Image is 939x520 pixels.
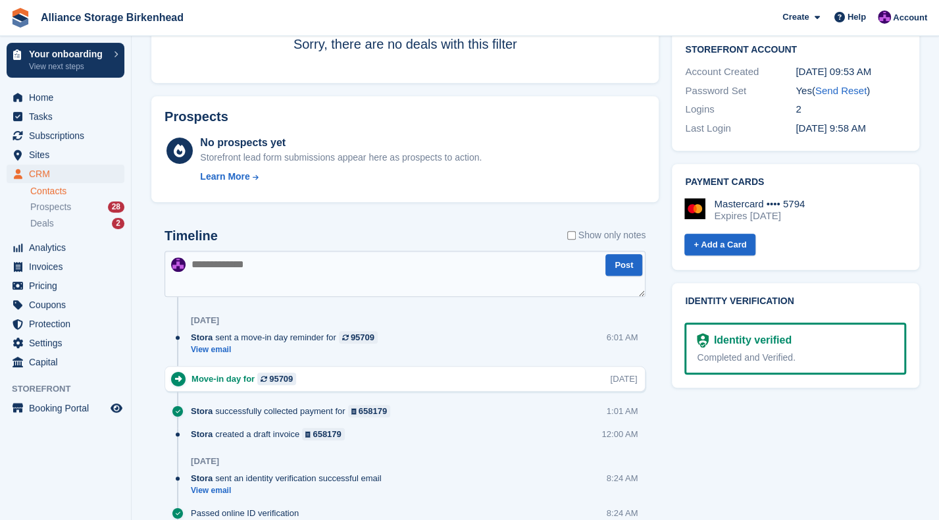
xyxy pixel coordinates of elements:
[348,405,391,417] a: 658179
[191,428,351,440] div: created a draft invoice
[782,11,809,24] span: Create
[30,217,54,230] span: Deals
[7,238,124,257] a: menu
[29,126,108,145] span: Subscriptions
[7,296,124,314] a: menu
[191,472,388,484] div: sent an identity verification successful email
[29,61,107,72] p: View next steps
[29,353,108,371] span: Capital
[29,165,108,183] span: CRM
[29,238,108,257] span: Analytics
[7,334,124,352] a: menu
[29,334,108,352] span: Settings
[601,428,638,440] div: 12:00 AM
[796,84,906,99] div: Yes
[567,228,646,242] label: Show only notes
[697,333,708,348] img: Identity Verification Ready
[302,428,345,440] a: 658179
[30,200,124,214] a: Prospects 28
[257,373,296,385] a: 95709
[796,102,906,117] div: 2
[607,472,638,484] div: 8:24 AM
[191,373,303,385] div: Move-in day for
[191,331,384,344] div: sent a move-in day reminder for
[171,257,186,272] img: Romilly Norton
[607,331,638,344] div: 6:01 AM
[7,257,124,276] a: menu
[893,11,927,24] span: Account
[200,170,482,184] a: Learn More
[848,11,866,24] span: Help
[12,382,131,396] span: Storefront
[351,331,374,344] div: 95709
[30,217,124,230] a: Deals 2
[7,399,124,417] a: menu
[7,315,124,333] a: menu
[878,11,891,24] img: Romilly Norton
[30,201,71,213] span: Prospects
[685,121,796,136] div: Last Login
[685,296,906,307] h2: Identity verification
[191,405,397,417] div: successfully collected payment for
[36,7,189,28] a: Alliance Storage Birkenhead
[709,332,792,348] div: Identity verified
[191,485,388,496] a: View email
[112,218,124,229] div: 2
[293,37,517,51] span: Sorry, there are no deals with this filter
[684,198,705,219] img: Mastercard Logo
[607,405,638,417] div: 1:01 AM
[29,107,108,126] span: Tasks
[200,135,482,151] div: No prospects yet
[7,107,124,126] a: menu
[714,198,805,210] div: Mastercard •••• 5794
[29,276,108,295] span: Pricing
[7,353,124,371] a: menu
[7,88,124,107] a: menu
[165,228,218,244] h2: Timeline
[7,43,124,78] a: Your onboarding View next steps
[11,8,30,28] img: stora-icon-8386f47178a22dfd0bd8f6a31ec36ba5ce8667c1dd55bd0f319d3a0aa187defe.svg
[812,85,870,96] span: ( )
[200,151,482,165] div: Storefront lead form submissions appear here as prospects to action.
[108,201,124,213] div: 28
[7,145,124,164] a: menu
[191,405,213,417] span: Stora
[7,276,124,295] a: menu
[29,49,107,59] p: Your onboarding
[109,400,124,416] a: Preview store
[567,228,576,242] input: Show only notes
[191,344,384,355] a: View email
[339,331,378,344] a: 95709
[685,177,906,188] h2: Payment cards
[815,85,867,96] a: Send Reset
[714,210,805,222] div: Expires [DATE]
[191,472,213,484] span: Stora
[685,102,796,117] div: Logins
[29,315,108,333] span: Protection
[29,88,108,107] span: Home
[7,165,124,183] a: menu
[29,257,108,276] span: Invoices
[191,507,305,519] div: Passed online ID verification
[191,331,213,344] span: Stora
[607,507,638,519] div: 8:24 AM
[29,296,108,314] span: Coupons
[269,373,293,385] div: 95709
[359,405,387,417] div: 658179
[191,315,219,326] div: [DATE]
[191,428,213,440] span: Stora
[605,254,642,276] button: Post
[684,234,755,255] a: + Add a Card
[685,42,906,55] h2: Storefront Account
[796,65,906,80] div: [DATE] 09:53 AM
[7,126,124,145] a: menu
[313,428,341,440] div: 658179
[200,170,249,184] div: Learn More
[191,456,219,467] div: [DATE]
[30,185,124,197] a: Contacts
[29,145,108,164] span: Sites
[685,65,796,80] div: Account Created
[685,84,796,99] div: Password Set
[796,122,865,134] time: 2025-07-17 08:58:14 UTC
[165,109,228,124] h2: Prospects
